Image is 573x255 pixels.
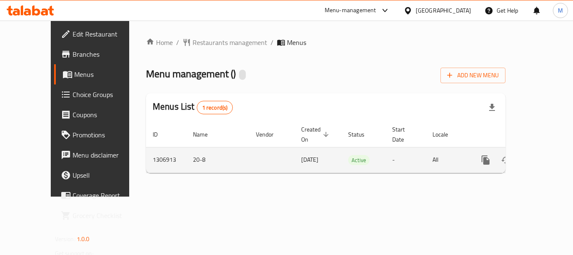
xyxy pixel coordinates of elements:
[426,147,469,173] td: All
[432,129,459,139] span: Locale
[193,129,219,139] span: Name
[77,234,90,244] span: 1.0.0
[146,147,186,173] td: 1306913
[54,64,146,84] a: Menus
[73,89,140,100] span: Choice Groups
[73,130,140,140] span: Promotions
[496,150,516,170] button: Change Status
[301,154,318,165] span: [DATE]
[146,37,173,47] a: Home
[73,49,140,59] span: Branches
[193,37,267,47] span: Restaurants management
[73,170,140,180] span: Upsell
[186,147,249,173] td: 20-8
[54,125,146,145] a: Promotions
[54,24,146,44] a: Edit Restaurant
[54,44,146,64] a: Branches
[301,124,331,145] span: Created On
[558,6,563,15] span: M
[54,84,146,105] a: Choice Groups
[416,6,471,15] div: [GEOGRAPHIC_DATA]
[54,205,146,226] a: Grocery Checklist
[55,234,76,244] span: Version:
[54,185,146,205] a: Coverage Report
[54,165,146,185] a: Upsell
[271,37,273,47] li: /
[54,105,146,125] a: Coupons
[348,155,370,165] span: Active
[440,68,505,83] button: Add New Menu
[54,145,146,165] a: Menu disclaimer
[73,210,140,221] span: Grocery Checklist
[73,110,140,120] span: Coupons
[146,37,505,47] nav: breadcrumb
[476,150,496,170] button: more
[197,104,233,112] span: 1 record(s)
[392,124,416,145] span: Start Date
[287,37,306,47] span: Menus
[385,147,426,173] td: -
[73,150,140,160] span: Menu disclaimer
[146,64,236,83] span: Menu management ( )
[197,101,233,114] div: Total records count
[153,129,169,139] span: ID
[146,122,563,173] table: enhanced table
[469,122,563,147] th: Actions
[74,69,140,79] span: Menus
[482,97,502,118] div: Export file
[73,29,140,39] span: Edit Restaurant
[182,37,267,47] a: Restaurants management
[73,190,140,200] span: Coverage Report
[153,100,233,114] h2: Menus List
[176,37,179,47] li: /
[256,129,284,139] span: Vendor
[348,129,375,139] span: Status
[325,5,376,16] div: Menu-management
[447,70,499,81] span: Add New Menu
